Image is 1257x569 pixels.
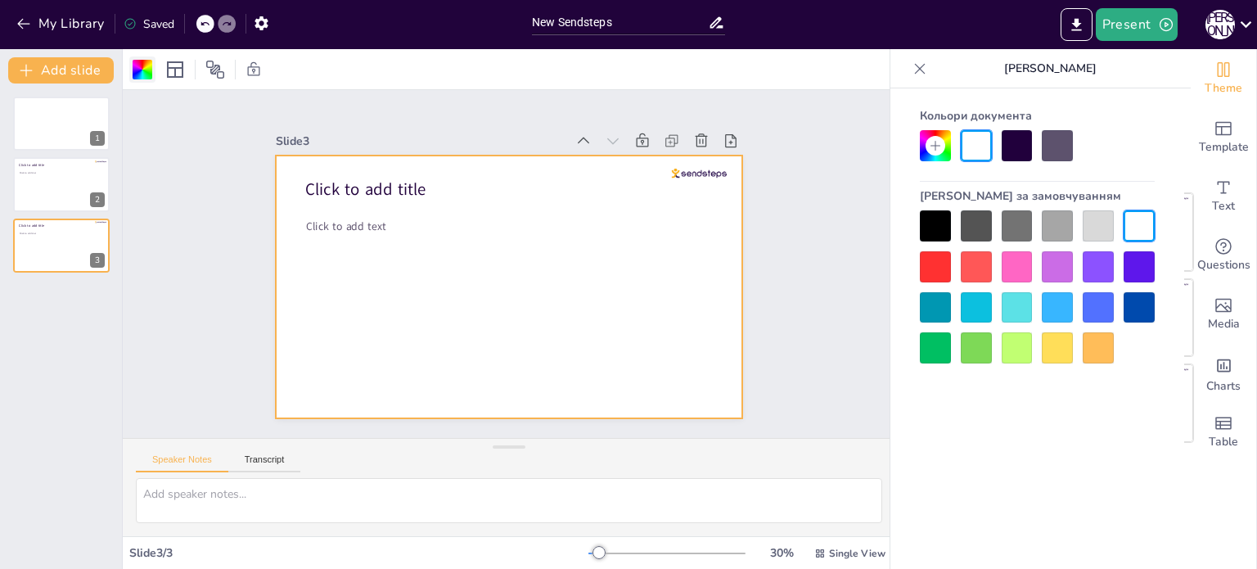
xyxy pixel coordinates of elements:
span: Theme [1205,79,1242,97]
div: Layout [162,56,188,83]
span: Questions [1197,256,1250,274]
button: Transcript [228,454,301,472]
span: Media [1208,315,1240,333]
span: Table [1209,433,1238,451]
button: Add slide [8,57,114,84]
div: Ю [PERSON_NAME] [1205,10,1235,39]
div: 3 [13,219,110,273]
font: Кольори документа [920,108,1032,124]
div: 2 [90,192,105,207]
div: Change the overall theme [1191,49,1256,108]
font: [PERSON_NAME] за замовчуванням [920,188,1121,204]
div: 3 [90,253,105,268]
div: 1 [13,97,110,151]
div: Add text boxes [1191,167,1256,226]
span: Position [205,60,225,79]
span: Click to add text [20,232,36,235]
div: Add charts and graphs [1191,344,1256,403]
button: My Library [12,11,111,37]
span: Click to add title [19,223,44,228]
div: Get real-time input from your audience [1191,226,1256,285]
button: Speaker Notes [136,454,228,472]
span: Click to add title [313,157,435,192]
button: Ю [PERSON_NAME] [1205,8,1235,41]
div: Add a table [1191,403,1256,462]
button: Present [1096,8,1178,41]
div: 1 [90,131,105,146]
span: Charts [1206,377,1241,395]
span: Template [1199,138,1249,156]
div: 30 % [762,545,801,561]
span: Click to add text [20,170,36,174]
font: [PERSON_NAME] [1004,61,1097,76]
div: Add images, graphics, shapes or video [1191,285,1256,344]
span: Click to add text [310,197,390,220]
div: Add ready made slides [1191,108,1256,167]
button: Export to PowerPoint [1061,8,1093,41]
input: Insert title [532,11,708,34]
div: Slide 3 [289,109,579,155]
span: Text [1212,197,1235,215]
div: Saved [124,16,174,32]
span: Click to add title [19,162,44,167]
div: Slide 3 / 3 [129,545,588,561]
span: Single View [829,547,885,560]
div: 2 [13,157,110,211]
